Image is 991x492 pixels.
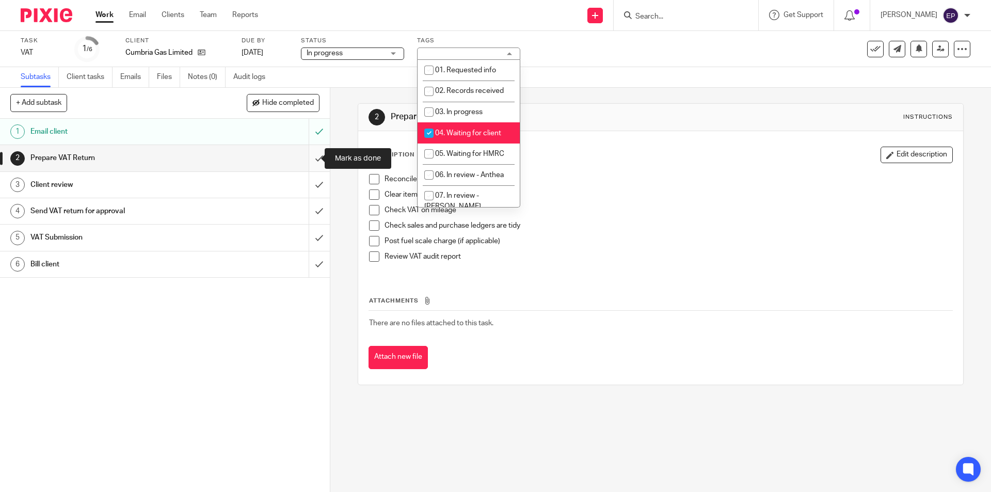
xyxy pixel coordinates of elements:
a: Work [95,10,114,20]
p: Description [369,151,414,159]
div: 2 [10,151,25,166]
a: Clients [162,10,184,20]
a: Emails [120,67,149,87]
p: Clear items posted to misc/sundries [385,189,952,200]
div: VAT [21,47,62,58]
a: Subtasks [21,67,59,87]
span: 06. In review - Anthea [435,171,504,179]
a: Client tasks [67,67,113,87]
div: 4 [10,204,25,218]
span: 01. Requested info [435,67,496,74]
a: Team [200,10,217,20]
div: 1 [82,43,92,55]
button: + Add subtask [10,94,67,112]
h1: Prepare VAT Return [391,112,683,122]
span: 05. Waiting for HMRC [435,150,504,157]
span: There are no files attached to this task. [369,320,493,327]
p: Reconcile all bank accounts [385,174,952,184]
label: Tags [417,37,520,45]
h1: Client review [30,177,209,193]
button: Edit description [881,147,953,163]
a: Files [157,67,180,87]
p: Review VAT audit report [385,251,952,262]
div: 1 [10,124,25,139]
a: Reports [232,10,258,20]
small: /6 [87,46,92,52]
button: Attach new file [369,346,428,369]
span: 04. Waiting for client [435,130,501,137]
img: Pixie [21,8,72,22]
span: Get Support [784,11,823,19]
label: Status [301,37,404,45]
span: 03. In progress [435,108,483,116]
p: Check sales and purchase ledgers are tidy [385,220,952,231]
span: In progress [307,50,343,57]
span: 02. Records received [435,87,504,94]
span: Hide completed [262,99,314,107]
label: Client [125,37,229,45]
h1: Send VAT return for approval [30,203,209,219]
p: Check VAT on mileage [385,205,952,215]
a: Notes (0) [188,67,226,87]
h1: Email client [30,124,209,139]
div: 6 [10,257,25,272]
span: [DATE] [242,49,263,56]
img: svg%3E [942,7,959,24]
div: 3 [10,178,25,192]
div: Instructions [903,113,953,121]
input: Search [634,12,727,22]
p: Cumbria Gas Limited [125,47,193,58]
span: 07. In review - [PERSON_NAME] [424,192,481,210]
span: Attachments [369,298,419,304]
div: 2 [369,109,385,125]
p: Post fuel scale charge (if applicable) [385,236,952,246]
a: Audit logs [233,67,273,87]
button: Hide completed [247,94,319,112]
a: Email [129,10,146,20]
h1: Bill client [30,257,209,272]
h1: VAT Submission [30,230,209,245]
p: [PERSON_NAME] [881,10,937,20]
label: Due by [242,37,288,45]
div: 5 [10,231,25,245]
label: Task [21,37,62,45]
h1: Prepare VAT Return [30,150,209,166]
